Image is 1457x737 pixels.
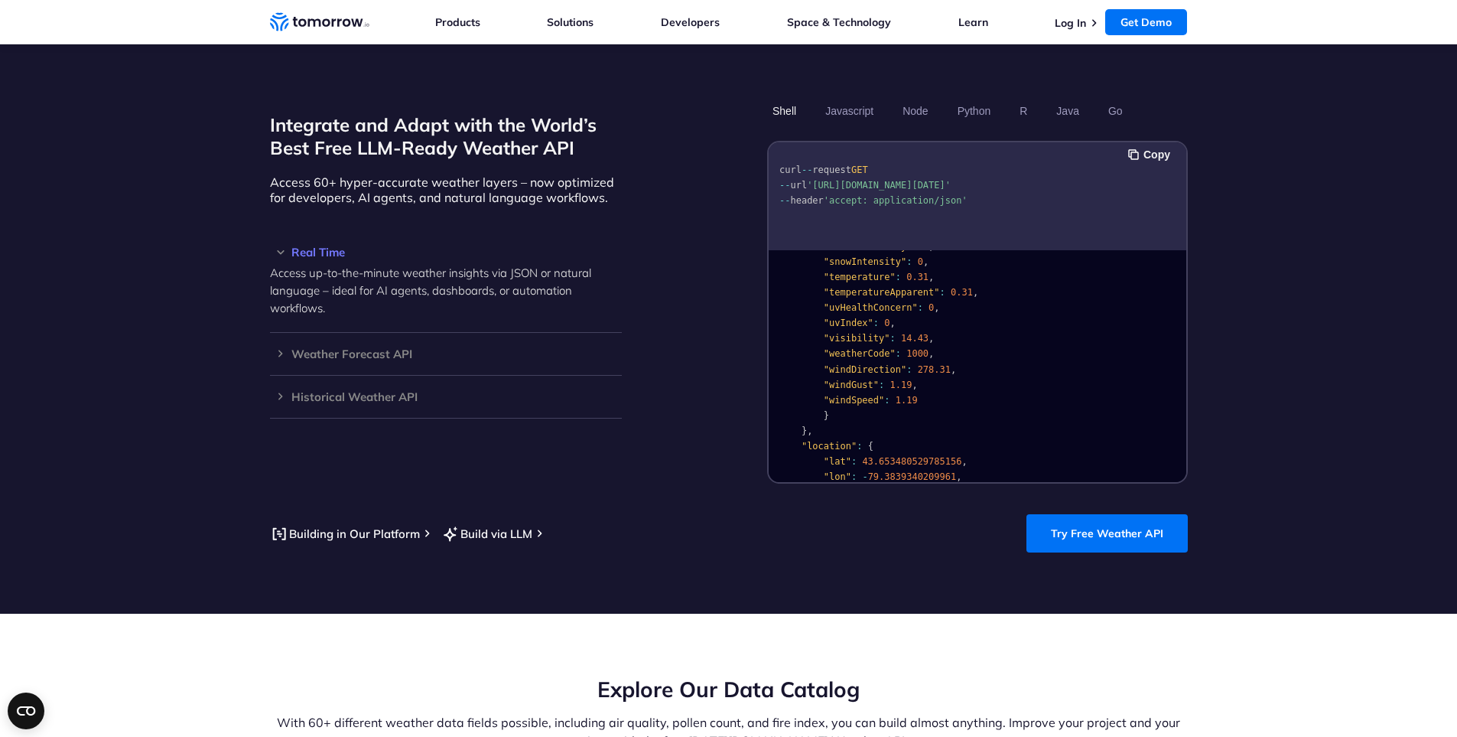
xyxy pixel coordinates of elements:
button: Shell [767,98,802,124]
button: Javascript [820,98,879,124]
span: , [961,456,967,467]
a: Log In [1055,16,1086,30]
span: , [929,333,934,344]
span: 1.19 [889,380,912,390]
span: : [857,441,862,452]
span: 0.31 [950,287,972,298]
span: url [790,180,807,191]
span: -- [779,180,790,191]
span: - [862,471,867,482]
span: "lat" [823,456,850,467]
span: , [951,364,956,375]
h3: Real Time [270,246,622,258]
span: "uvHealthConcern" [823,302,917,313]
span: : [884,395,889,406]
span: 0.31 [906,272,929,282]
span: 0 [884,318,889,328]
span: request [812,165,851,175]
a: Try Free Weather API [1026,514,1188,553]
span: -- [801,165,811,175]
span: , [807,426,812,436]
span: , [972,287,977,298]
span: 1.19 [895,395,917,406]
span: 1000 [906,348,929,359]
span: { [867,441,873,452]
span: , [912,380,917,390]
span: -- [779,195,790,206]
span: : [939,287,945,298]
span: "snowIntensity" [823,256,906,267]
span: "temperature" [823,272,895,282]
span: , [889,318,895,328]
span: "windGust" [823,380,878,390]
span: 14.43 [900,333,928,344]
a: Building in Our Platform [270,524,420,543]
span: "visibility" [823,333,889,344]
span: : [850,456,856,467]
a: Products [435,15,480,29]
button: Node [897,98,933,124]
span: 79.3839340209961 [867,471,956,482]
span: } [801,426,806,436]
span: GET [850,165,867,175]
a: Build via LLM [441,524,532,543]
span: "windSpeed" [823,395,883,406]
span: "uvIndex" [823,318,873,328]
span: , [922,256,928,267]
span: 0 [929,302,934,313]
h2: Explore Our Data Catalog [270,675,1188,704]
a: Get Demo [1105,9,1187,35]
span: : [906,364,912,375]
span: 43.653480529785156 [862,456,961,467]
span: , [929,348,934,359]
h3: Weather Forecast API [270,348,622,360]
h3: Historical Weather API [270,391,622,403]
span: header [790,195,823,206]
button: Python [951,98,996,124]
a: Solutions [547,15,594,29]
h2: Integrate and Adapt with the World’s Best Free LLM-Ready Weather API [270,113,622,159]
a: Developers [661,15,720,29]
span: : [873,318,878,328]
span: : [850,471,856,482]
span: 'accept: application/json' [823,195,967,206]
span: "windDirection" [823,364,906,375]
button: R [1014,98,1033,124]
span: "location" [801,441,856,452]
span: , [934,302,939,313]
span: '[URL][DOMAIN_NAME][DATE]' [807,180,951,191]
button: Copy [1128,146,1175,163]
a: Home link [270,11,369,34]
span: : [895,272,900,282]
span: "temperatureApparent" [823,287,939,298]
span: , [929,272,934,282]
span: 0 [917,256,922,267]
span: : [906,256,912,267]
span: : [879,380,884,390]
p: Access 60+ hyper-accurate weather layers – now optimized for developers, AI agents, and natural l... [270,174,622,205]
button: Open CMP widget [8,693,44,729]
span: : [917,302,922,313]
span: curl [779,165,802,175]
p: Access up-to-the-minute weather insights via JSON or natural language – ideal for AI agents, dash... [270,264,622,317]
span: : [895,348,900,359]
a: Learn [958,15,988,29]
span: , [956,471,961,482]
span: } [823,410,828,421]
button: Java [1051,98,1085,124]
span: "lon" [823,471,850,482]
span: "weatherCode" [823,348,895,359]
span: 278.31 [917,364,950,375]
a: Space & Technology [787,15,891,29]
span: : [889,333,895,344]
button: Go [1102,98,1127,124]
